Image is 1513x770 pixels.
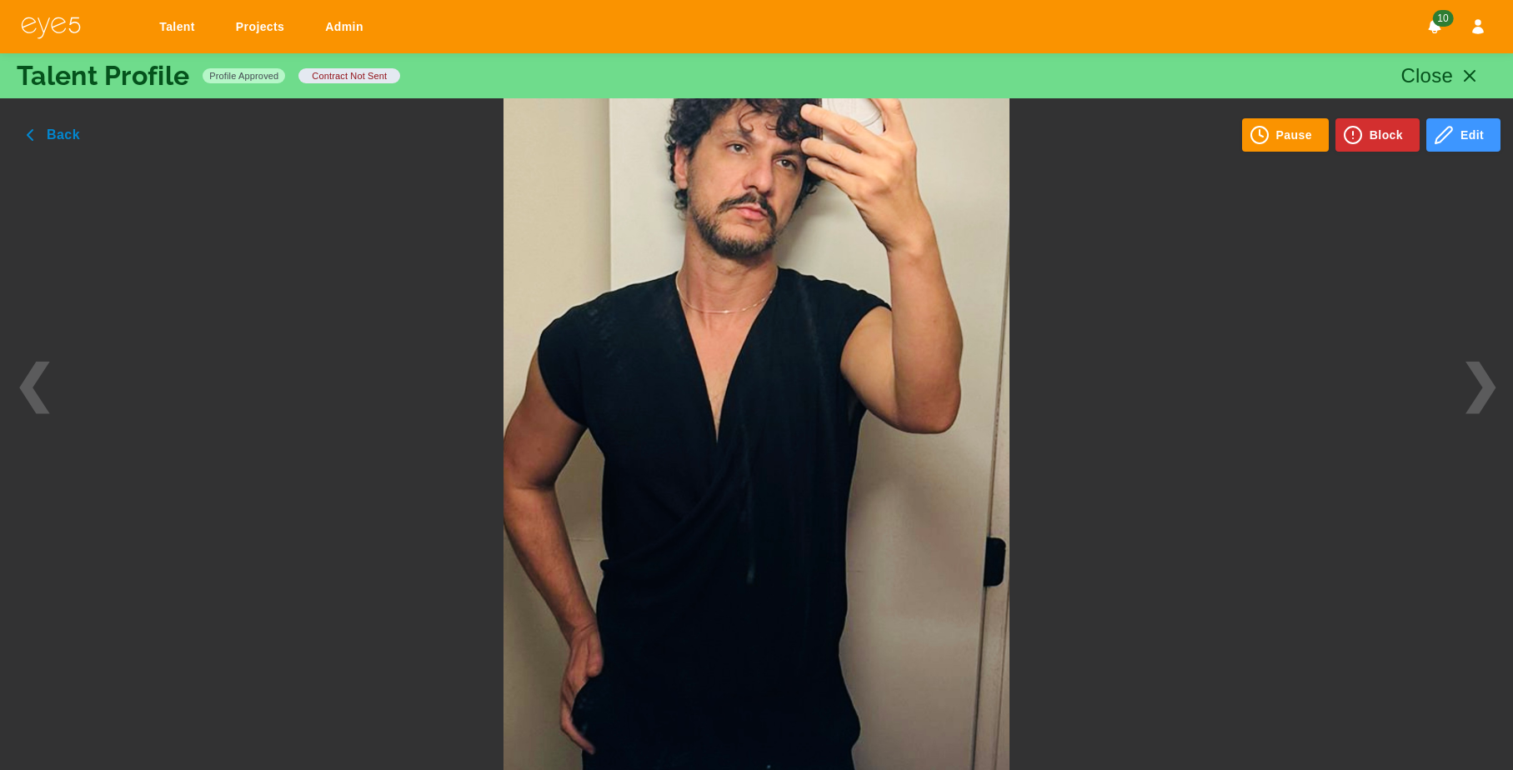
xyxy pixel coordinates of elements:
span: ❯ [1446,77,1513,692]
button: Pause [1242,118,1329,152]
button: Close [1390,56,1497,96]
button: Back [13,118,97,152]
span: contract not sent [305,69,393,82]
a: Admin [314,12,380,42]
a: Talent [148,12,212,42]
span: 10 [1432,10,1453,27]
button: Notifications [1420,12,1450,42]
span: Profile Approved [203,69,285,82]
button: Block [1335,118,1420,152]
button: Edit [1426,118,1500,152]
p: Talent Profile [17,62,189,89]
img: eye5 [20,15,82,39]
p: Close [1401,61,1454,91]
a: Projects [225,12,301,42]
